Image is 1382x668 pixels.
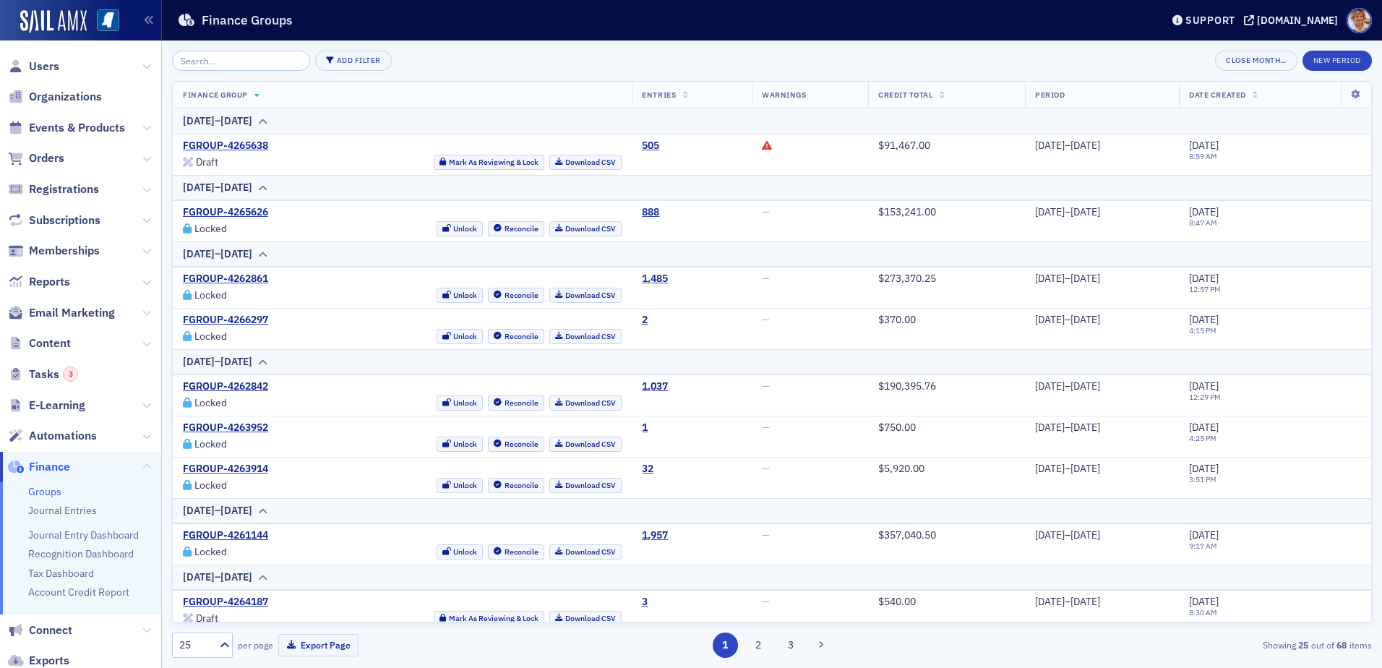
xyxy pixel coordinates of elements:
[8,150,64,166] a: Orders
[278,634,359,656] button: Export Page
[1189,151,1217,161] time: 8:59 AM
[8,305,115,321] a: Email Marketing
[878,313,916,326] span: $370.00
[1189,433,1216,443] time: 4:25 PM
[1035,90,1065,100] span: Period
[183,354,252,369] div: [DATE]–[DATE]
[642,380,668,393] a: 1,037
[549,611,622,626] a: Download CSV
[437,544,484,560] button: Unlock
[1189,272,1219,285] span: [DATE]
[183,380,268,393] a: FGROUP-4262842
[183,90,248,100] span: Finance Group
[8,398,85,414] a: E-Learning
[437,478,484,493] button: Unlock
[8,181,99,197] a: Registrations
[642,463,653,476] a: 32
[437,395,484,411] button: Unlock
[878,380,936,393] span: $190,395.76
[183,180,252,195] div: [DATE]–[DATE]
[8,622,72,638] a: Connect
[8,120,125,136] a: Events & Products
[29,335,71,351] span: Content
[29,274,70,290] span: Reports
[29,59,59,74] span: Users
[434,611,544,626] button: Mark As Reviewing & Lock
[762,140,772,150] i: 1 issues
[202,12,293,29] h1: Finance Groups
[29,213,100,228] span: Subscriptions
[87,9,119,34] a: View Homepage
[488,288,544,303] button: Reconcile
[194,481,227,489] div: Locked
[642,314,648,327] a: 2
[1334,638,1349,651] strong: 68
[183,421,268,434] a: FGROUP-4263952
[183,463,268,476] a: FGROUP-4263914
[1189,90,1245,100] span: Date Created
[196,158,218,166] div: Draft
[29,89,102,105] span: Organizations
[29,428,97,444] span: Automations
[1035,273,1169,286] div: [DATE]–[DATE]
[183,503,252,518] div: [DATE]–[DATE]
[8,243,100,259] a: Memberships
[8,274,70,290] a: Reports
[1035,463,1169,476] div: [DATE]–[DATE]
[1189,421,1219,434] span: [DATE]
[8,367,78,382] a: Tasks3
[1185,14,1235,27] div: Support
[437,437,484,452] button: Unlock
[8,335,71,351] a: Content
[29,243,100,259] span: Memberships
[488,329,544,344] button: Reconcile
[549,395,622,411] a: Download CSV
[642,206,659,219] div: 888
[183,529,268,542] a: FGROUP-4261144
[437,288,484,303] button: Unlock
[1035,380,1169,393] div: [DATE]–[DATE]
[8,89,102,105] a: Organizations
[29,181,99,197] span: Registrations
[878,528,936,541] span: $357,040.50
[762,595,770,608] span: —
[194,440,227,448] div: Locked
[194,548,227,556] div: Locked
[982,638,1372,651] div: Showing out of items
[762,90,806,100] span: Warnings
[97,9,119,32] img: SailAMX
[1189,284,1221,294] time: 12:57 PM
[745,633,771,658] button: 2
[28,547,134,560] a: Recognition Dashboard
[29,459,70,475] span: Finance
[713,633,738,658] button: 1
[238,638,273,651] label: per page
[437,329,484,344] button: Unlock
[1189,313,1219,326] span: [DATE]
[878,462,924,475] span: $5,920.00
[434,155,544,170] button: Mark As Reviewing & Lock
[29,120,125,136] span: Events & Products
[28,504,97,517] a: Journal Entries
[28,485,61,498] a: Groups
[194,399,227,407] div: Locked
[29,305,115,321] span: Email Marketing
[1347,8,1372,33] span: Profile
[1257,14,1338,27] div: [DOMAIN_NAME]
[1302,51,1372,71] button: New Period
[642,596,648,609] a: 3
[1189,380,1219,393] span: [DATE]
[642,273,668,286] div: 1,485
[642,529,668,542] a: 1,957
[20,10,87,33] img: SailAMX
[1189,462,1219,475] span: [DATE]
[28,586,129,599] a: Account Credit Report
[642,140,659,153] a: 505
[549,437,622,452] a: Download CSV
[29,622,72,638] span: Connect
[29,398,85,414] span: E-Learning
